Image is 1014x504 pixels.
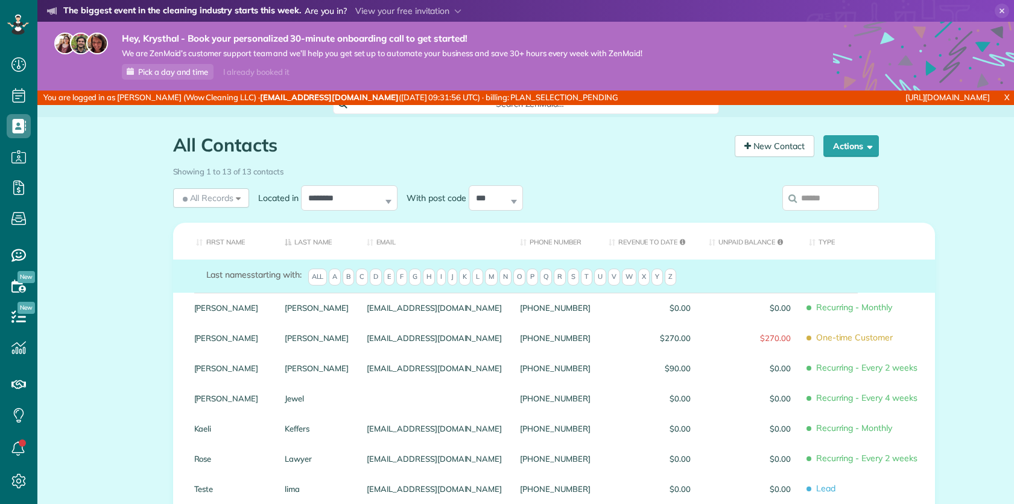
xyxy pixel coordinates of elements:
[180,192,234,204] span: All Records
[285,364,349,372] a: [PERSON_NAME]
[511,383,599,413] div: [PHONE_NUMBER]
[329,269,341,285] span: A
[47,21,530,36] li: The world’s leading virtual event for cleaning business owners.
[396,269,407,285] span: F
[499,269,512,285] span: N
[527,269,538,285] span: P
[17,271,35,283] span: New
[709,485,791,493] span: $0.00
[285,485,349,493] a: lima
[709,455,791,463] span: $0.00
[709,394,791,403] span: $0.00
[358,444,511,474] div: [EMAIL_ADDRESS][DOMAIN_NAME]
[459,269,471,285] span: K
[358,223,511,260] th: Email: activate to sort column ascending
[206,269,302,281] label: starting with:
[423,269,435,285] span: H
[809,448,926,469] span: Recurring - Every 2 weeks
[609,455,691,463] span: $0.00
[194,364,267,372] a: [PERSON_NAME]
[823,135,879,157] button: Actions
[709,424,791,433] span: $0.00
[285,394,349,403] a: Jewel
[511,223,599,260] th: Phone number: activate to sort column ascending
[609,364,691,372] span: $90.00
[194,394,267,403] a: [PERSON_NAME]
[709,364,791,372] span: $0.00
[398,192,469,204] label: With post code
[905,92,990,102] a: [URL][DOMAIN_NAME]
[608,269,620,285] span: V
[809,357,926,378] span: Recurring - Every 2 weeks
[305,5,347,18] span: Are you in?
[17,302,35,314] span: New
[513,269,525,285] span: O
[622,269,636,285] span: W
[809,297,926,318] span: Recurring - Monthly
[511,293,599,323] div: [PHONE_NUMBER]
[709,304,791,312] span: $0.00
[358,323,511,353] div: [EMAIL_ADDRESS][DOMAIN_NAME]
[809,478,926,499] span: Lead
[37,91,674,105] div: You are logged in as [PERSON_NAME] (Wow Cleaning LLC) · ([DATE] 09:31:56 UTC) · billing: PLAN_SEL...
[54,33,76,54] img: maria-72a9807cf96188c08ef61303f053569d2e2a8a1cde33d635c8a3ac13582a053d.jpg
[485,269,498,285] span: M
[540,269,552,285] span: Q
[511,323,599,353] div: [PHONE_NUMBER]
[216,65,296,80] div: I already booked it
[358,353,511,383] div: [EMAIL_ADDRESS][DOMAIN_NAME]
[285,455,349,463] a: Lawyer
[206,269,252,280] span: Last names
[700,223,800,260] th: Unpaid Balance: activate to sort column ascending
[173,223,276,260] th: First Name: activate to sort column ascending
[122,64,214,80] a: Pick a day and time
[86,33,108,54] img: michelle-19f622bdf1676172e81f8f8fba1fb50e276960ebfe0243fe18214015130c80e4.jpg
[285,424,349,433] a: Keffers
[600,223,700,260] th: Revenue to Date: activate to sort column ascending
[358,413,511,444] div: [EMAIL_ADDRESS][DOMAIN_NAME]
[358,293,511,323] div: [EMAIL_ADDRESS][DOMAIN_NAME]
[194,424,267,433] a: Kaeli
[609,304,691,312] span: $0.00
[809,388,926,409] span: Recurring - Every 4 weeks
[511,413,599,444] div: [PHONE_NUMBER]
[448,269,457,285] span: J
[194,304,267,312] a: [PERSON_NAME]
[735,135,814,157] a: New Contact
[358,474,511,504] div: [EMAIL_ADDRESS][DOMAIN_NAME]
[194,455,267,463] a: Rose
[665,269,676,285] span: Z
[356,269,368,285] span: C
[638,269,650,285] span: X
[308,269,328,285] span: All
[370,269,382,285] span: D
[122,48,642,59] span: We are ZenMaid’s customer support team and we’ll help you get set up to automate your business an...
[173,161,879,177] div: Showing 1 to 13 of 13 contacts
[809,327,926,348] span: One-time Customer
[63,5,301,18] strong: The biggest event in the cleaning industry starts this week.
[568,269,579,285] span: S
[276,223,358,260] th: Last Name: activate to sort column descending
[70,33,92,54] img: jorge-587dff0eeaa6aab1f244e6dc62b8924c3b6ad411094392a53c71c6c4a576187d.jpg
[511,444,599,474] div: [PHONE_NUMBER]
[122,33,642,45] strong: Hey, Krysthal - Book your personalized 30-minute onboarding call to get started!
[594,269,606,285] span: U
[554,269,566,285] span: R
[511,474,599,504] div: [PHONE_NUMBER]
[472,269,483,285] span: L
[138,67,208,77] span: Pick a day and time
[800,223,935,260] th: Type: activate to sort column ascending
[609,485,691,493] span: $0.00
[609,394,691,403] span: $0.00
[249,192,301,204] label: Located in
[409,269,421,285] span: G
[609,334,691,342] span: $270.00
[609,424,691,433] span: $0.00
[1000,91,1014,104] a: X
[581,269,592,285] span: T
[437,269,446,285] span: I
[285,334,349,342] a: [PERSON_NAME]
[384,269,395,285] span: E
[343,269,354,285] span: B
[260,92,399,102] strong: [EMAIL_ADDRESS][DOMAIN_NAME]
